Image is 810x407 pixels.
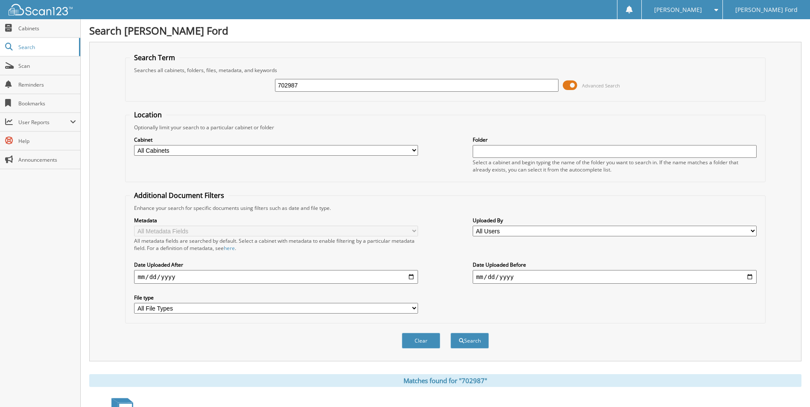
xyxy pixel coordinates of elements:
label: Uploaded By [473,217,757,224]
label: Date Uploaded After [134,261,418,268]
span: [PERSON_NAME] [654,7,702,12]
span: Scan [18,62,76,70]
legend: Additional Document Filters [130,191,228,200]
div: Enhance your search for specific documents using filters such as date and file type. [130,204,760,212]
div: Select a cabinet and begin typing the name of the folder you want to search in. If the name match... [473,159,757,173]
input: end [473,270,757,284]
span: User Reports [18,119,70,126]
label: Folder [473,136,757,143]
button: Search [450,333,489,349]
div: Matches found for "702987" [89,374,801,387]
span: Help [18,137,76,145]
legend: Location [130,110,166,119]
h1: Search [PERSON_NAME] Ford [89,23,801,38]
label: Date Uploaded Before [473,261,757,268]
button: Clear [402,333,440,349]
span: Cabinets [18,25,76,32]
img: scan123-logo-white.svg [9,4,73,15]
span: Announcements [18,156,76,163]
span: Bookmarks [18,100,76,107]
span: [PERSON_NAME] Ford [735,7,798,12]
a: here [224,244,235,252]
label: Cabinet [134,136,418,143]
span: Reminders [18,81,76,88]
label: Metadata [134,217,418,224]
legend: Search Term [130,53,179,62]
div: Optionally limit your search to a particular cabinet or folder [130,124,760,131]
div: All metadata fields are searched by default. Select a cabinet with metadata to enable filtering b... [134,237,418,252]
input: start [134,270,418,284]
span: Search [18,44,75,51]
label: File type [134,294,418,301]
div: Searches all cabinets, folders, files, metadata, and keywords [130,67,760,74]
span: Advanced Search [582,82,620,89]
